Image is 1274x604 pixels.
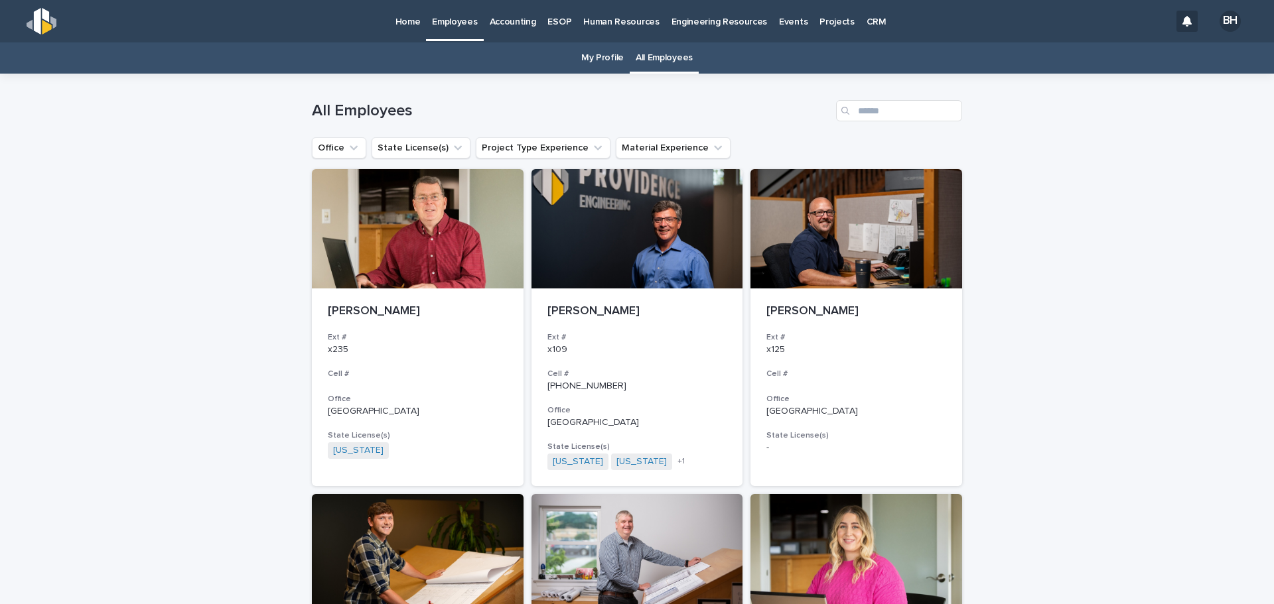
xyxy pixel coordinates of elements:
h1: All Employees [312,101,831,121]
h3: Ext # [328,332,508,343]
h3: State License(s) [328,430,508,441]
a: [PERSON_NAME]Ext #x109Cell #[PHONE_NUMBER]Office[GEOGRAPHIC_DATA]State License(s)[US_STATE] [US_S... [531,169,743,486]
button: Project Type Experience [476,137,610,158]
a: [US_STATE] [333,445,384,456]
h3: State License(s) [547,442,727,452]
a: [PERSON_NAME]Ext #x125Cell #Office[GEOGRAPHIC_DATA]State License(s)- [750,169,962,486]
h3: Office [328,394,508,404]
a: [PHONE_NUMBER] [547,381,626,391]
button: State License(s) [372,137,470,158]
a: x235 [328,345,348,354]
button: Material Experience [616,137,731,158]
p: [PERSON_NAME] [328,304,508,319]
p: [GEOGRAPHIC_DATA] [328,406,508,417]
a: x125 [766,345,785,354]
input: Search [836,100,962,121]
h3: Ext # [547,332,727,343]
a: x109 [547,345,567,354]
a: [US_STATE] [616,456,667,467]
h3: Office [547,405,727,416]
p: [PERSON_NAME] [547,304,727,319]
img: s5b5MGTdWwFoU4EDV7nw [27,8,56,34]
p: [GEOGRAPHIC_DATA] [766,406,946,417]
a: [PERSON_NAME]Ext #x235Cell #Office[GEOGRAPHIC_DATA]State License(s)[US_STATE] [312,169,524,486]
div: BH [1220,11,1241,32]
p: [PERSON_NAME] [766,304,946,319]
p: [GEOGRAPHIC_DATA] [547,417,727,428]
h3: Cell # [328,369,508,379]
a: My Profile [581,42,624,74]
h3: Office [766,394,946,404]
button: Office [312,137,366,158]
h3: State License(s) [766,430,946,441]
p: - [766,442,946,453]
h3: Cell # [766,369,946,379]
a: [US_STATE] [553,456,603,467]
h3: Cell # [547,369,727,379]
span: + 1 [677,457,685,465]
h3: Ext # [766,332,946,343]
a: All Employees [636,42,693,74]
